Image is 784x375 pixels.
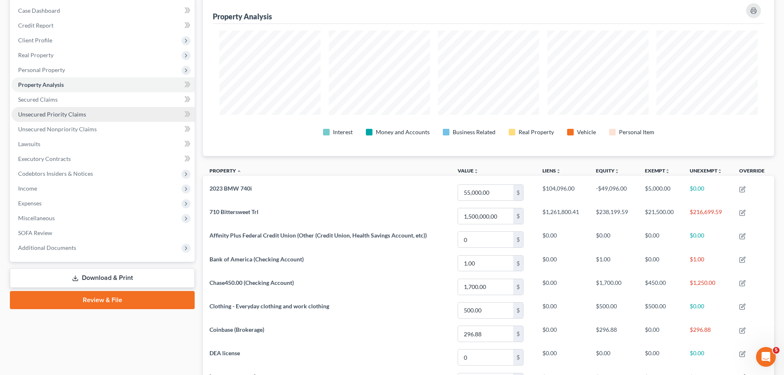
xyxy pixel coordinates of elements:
[18,51,54,58] span: Real Property
[513,256,523,271] div: $
[619,128,654,136] div: Personal Item
[536,298,589,322] td: $0.00
[683,181,732,204] td: $0.00
[683,346,732,369] td: $0.00
[209,232,427,239] span: Affinity Plus Federal Credit Union (Other (Credit Union, Health Savings Account, etc))
[12,18,195,33] a: Credit Report
[577,128,596,136] div: Vehicle
[453,128,496,136] div: Business Related
[458,303,513,318] input: 0.00
[638,275,684,298] td: $450.00
[536,205,589,228] td: $1,261,800.41
[513,279,523,295] div: $
[645,168,670,174] a: Exemptunfold_more
[513,208,523,224] div: $
[237,169,242,174] i: expand_less
[18,170,93,177] span: Codebtors Insiders & Notices
[474,169,479,174] i: unfold_more
[589,346,638,369] td: $0.00
[12,122,195,137] a: Unsecured Nonpriority Claims
[18,244,76,251] span: Additional Documents
[638,322,684,345] td: $0.00
[12,77,195,92] a: Property Analysis
[638,205,684,228] td: $21,500.00
[209,168,242,174] a: Property expand_less
[513,349,523,365] div: $
[18,140,40,147] span: Lawsuits
[209,349,240,356] span: DEA license
[638,181,684,204] td: $5,000.00
[18,22,54,29] span: Credit Report
[458,326,513,342] input: 0.00
[12,92,195,107] a: Secured Claims
[209,303,329,310] span: Clothing - Everyday clothing and work clothing
[589,205,638,228] td: $238,199.59
[513,185,523,200] div: $
[683,228,732,252] td: $0.00
[638,346,684,369] td: $0.00
[209,256,304,263] span: Bank of America (Checking Account)
[542,168,561,174] a: Liensunfold_more
[683,322,732,345] td: $296.88
[12,151,195,166] a: Executory Contracts
[18,185,37,192] span: Income
[683,275,732,298] td: $1,250.00
[209,279,294,286] span: Chase450.00 (Checking Account)
[458,168,479,174] a: Valueunfold_more
[458,208,513,224] input: 0.00
[773,347,779,354] span: 5
[536,346,589,369] td: $0.00
[209,185,252,192] span: 2023 BMW 740i
[458,256,513,271] input: 0.00
[536,252,589,275] td: $0.00
[10,268,195,288] a: Download & Print
[18,111,86,118] span: Unsecured Priority Claims
[209,208,258,215] span: 710 Bittersweet Trl
[536,275,589,298] td: $0.00
[756,347,776,367] iframe: Intercom live chat
[18,81,64,88] span: Property Analysis
[556,169,561,174] i: unfold_more
[638,228,684,252] td: $0.00
[12,3,195,18] a: Case Dashboard
[589,181,638,204] td: -$49,096.00
[638,252,684,275] td: $0.00
[717,169,722,174] i: unfold_more
[18,37,52,44] span: Client Profile
[519,128,554,136] div: Real Property
[333,128,353,136] div: Interest
[18,126,97,133] span: Unsecured Nonpriority Claims
[213,12,272,21] div: Property Analysis
[665,169,670,174] i: unfold_more
[376,128,430,136] div: Money and Accounts
[683,252,732,275] td: $1.00
[683,205,732,228] td: $216,699.59
[209,326,264,333] span: Coinbase (Brokerage)
[18,229,52,236] span: SOFA Review
[18,155,71,162] span: Executory Contracts
[589,275,638,298] td: $1,700.00
[513,326,523,342] div: $
[18,66,65,73] span: Personal Property
[589,322,638,345] td: $296.88
[18,214,55,221] span: Miscellaneous
[683,298,732,322] td: $0.00
[18,96,58,103] span: Secured Claims
[12,226,195,240] a: SOFA Review
[18,7,60,14] span: Case Dashboard
[12,137,195,151] a: Lawsuits
[536,181,589,204] td: $104,096.00
[513,232,523,247] div: $
[18,200,42,207] span: Expenses
[458,185,513,200] input: 0.00
[690,168,722,174] a: Unexemptunfold_more
[10,291,195,309] a: Review & File
[536,322,589,345] td: $0.00
[458,349,513,365] input: 0.00
[614,169,619,174] i: unfold_more
[589,298,638,322] td: $500.00
[596,168,619,174] a: Equityunfold_more
[513,303,523,318] div: $
[458,279,513,295] input: 0.00
[458,232,513,247] input: 0.00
